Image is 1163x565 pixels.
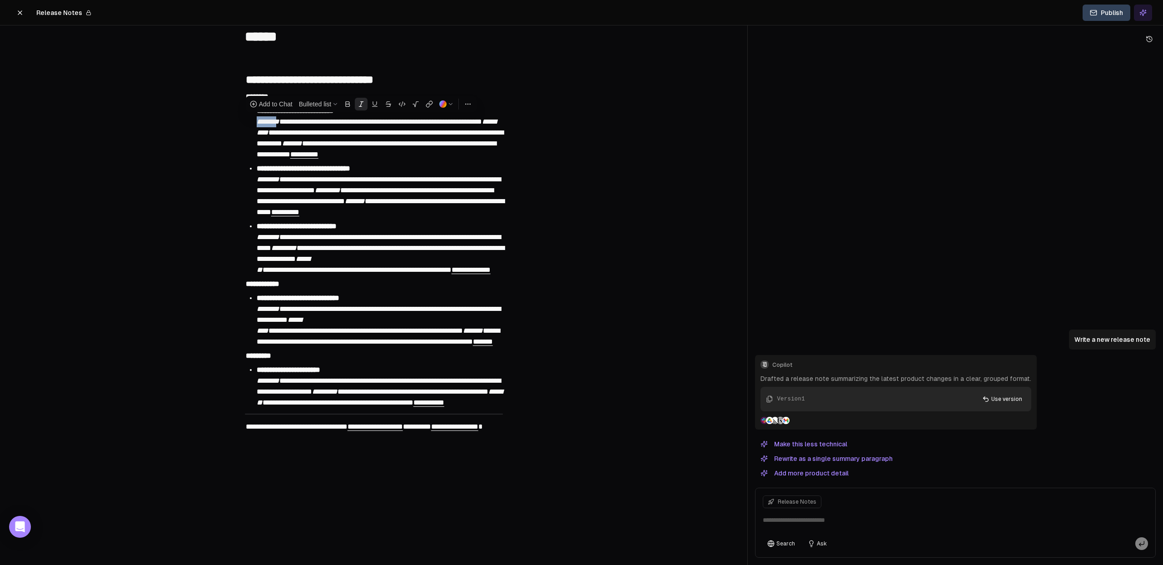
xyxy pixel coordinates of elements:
span: Copilot [772,361,1031,369]
p: Write a new release note [1074,335,1150,344]
div: Version 1 [777,395,805,403]
span: Add to Chat [259,100,293,109]
img: Notion [777,417,784,424]
button: Publish [1083,5,1130,21]
button: Add more product detail [755,468,854,479]
div: Open Intercom Messenger [9,516,31,538]
button: Make this less technical [755,439,853,450]
button: Add to Chat [247,98,295,110]
button: Use version [977,392,1028,406]
span: Release Notes [36,8,82,17]
button: Rewrite as a single summary paragraph [755,453,898,464]
p: Drafted a release note summarizing the latest product changes in a clear, grouped format. [760,374,1031,383]
span: Release Notes [778,498,816,505]
img: Linear [771,417,779,424]
div: Bulleted list [299,100,332,109]
img: Slack [760,417,768,424]
button: Search [763,537,800,550]
button: Ask [803,537,831,550]
img: Google Drive [766,417,773,424]
img: Gmail [782,417,790,424]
